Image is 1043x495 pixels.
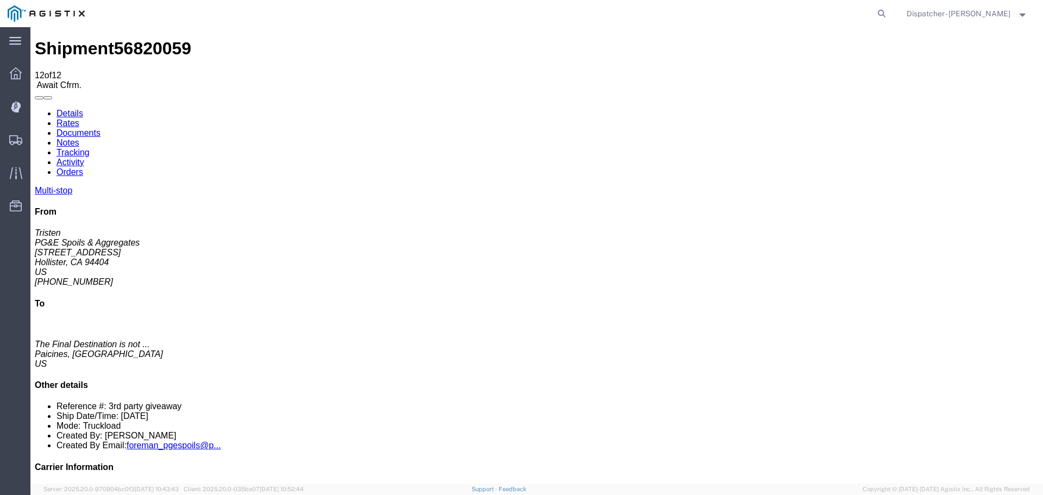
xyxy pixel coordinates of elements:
[184,486,304,492] span: Client: 2025.20.0-035ba07
[30,27,1043,484] iframe: FS Legacy Container
[260,486,304,492] span: [DATE] 10:52:44
[96,413,191,423] a: foreman_pgespoils@p...
[43,486,179,492] span: Server: 2025.20.0-970904bc0f3
[863,485,1030,494] span: Copyright © [DATE]-[DATE] Agistix Inc., All Rights Reserved
[499,486,526,492] a: Feedback
[4,435,1008,445] h4: Carrier Information
[906,7,1028,20] button: Dispatcher - [PERSON_NAME]
[472,486,499,492] a: Support
[907,8,1010,20] span: Dispatcher - Surinder Athwal
[8,5,85,22] img: logo
[135,486,179,492] span: [DATE] 10:43:43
